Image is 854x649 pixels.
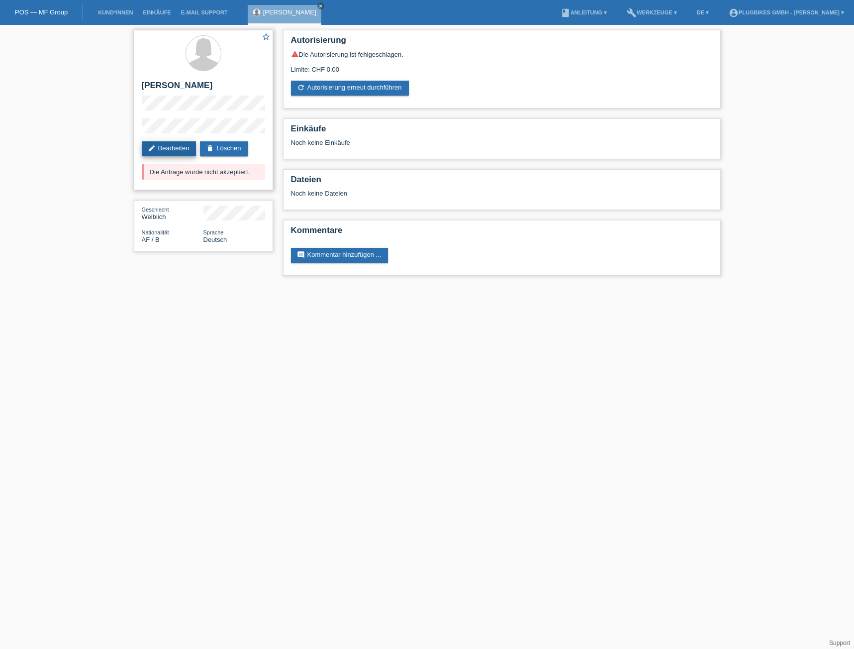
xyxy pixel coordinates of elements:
[15,8,68,16] a: POS — MF Group
[93,9,138,15] a: Kund*innen
[203,236,227,243] span: Deutsch
[291,35,713,50] h2: Autorisierung
[291,248,388,263] a: commentKommentar hinzufügen ...
[203,229,224,235] span: Sprache
[291,58,713,73] div: Limite: CHF 0.00
[148,144,156,152] i: edit
[142,141,196,156] a: editBearbeiten
[291,50,713,58] div: Die Autorisierung ist fehlgeschlagen.
[206,144,214,152] i: delete
[263,8,316,16] a: [PERSON_NAME]
[142,229,169,235] span: Nationalität
[142,164,265,180] div: Die Anfrage wurde nicht akzeptiert.
[724,9,849,15] a: account_circlePlugBikes GmbH - [PERSON_NAME] ▾
[142,81,265,96] h2: [PERSON_NAME]
[297,84,305,92] i: refresh
[138,9,176,15] a: Einkäufe
[291,190,595,197] div: Noch keine Dateien
[318,3,323,8] i: close
[142,236,160,243] span: Afghanistan / B / 21.08.2022
[317,2,324,9] a: close
[262,32,271,43] a: star_border
[561,8,570,18] i: book
[291,175,713,190] h2: Dateien
[291,50,299,58] i: warning
[200,141,248,156] a: deleteLöschen
[622,9,682,15] a: buildWerkzeuge ▾
[176,9,233,15] a: E-Mail Support
[142,207,169,213] span: Geschlecht
[291,225,713,240] h2: Kommentare
[627,8,637,18] i: build
[829,640,850,647] a: Support
[291,81,409,96] a: refreshAutorisierung erneut durchführen
[729,8,739,18] i: account_circle
[291,124,713,139] h2: Einkäufe
[142,206,203,220] div: Weiblich
[297,251,305,259] i: comment
[692,9,714,15] a: DE ▾
[556,9,612,15] a: bookAnleitung ▾
[291,139,713,154] div: Noch keine Einkäufe
[262,32,271,41] i: star_border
